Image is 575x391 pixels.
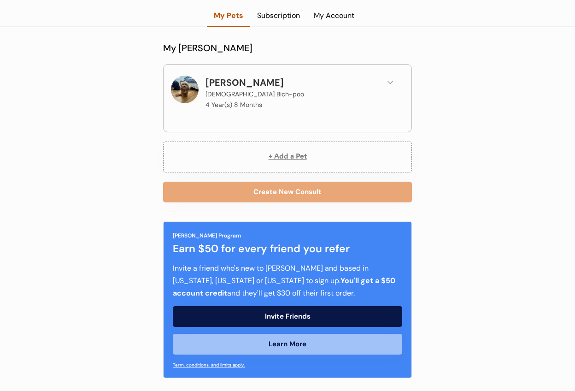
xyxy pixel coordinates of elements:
[173,241,402,257] div: Earn $50 for every friend you refer
[307,11,361,21] div: My Account
[250,11,307,21] div: Subscription
[205,89,304,99] div: [DEMOGRAPHIC_DATA] Bich-poo
[163,41,412,55] div: My [PERSON_NAME]
[163,142,412,172] button: + Add a Pet
[173,362,245,368] a: Term, conditions, and limits apply.
[205,101,262,108] p: 4 Year(s) 8 Months
[173,306,402,327] button: Invite Friends
[205,76,284,89] div: [PERSON_NAME]
[173,262,402,300] div: Invite a friend who's new to [PERSON_NAME] and based in [US_STATE], [US_STATE] or [US_STATE] to s...
[163,182,412,202] button: Create New Consult
[173,334,402,355] button: Learn More
[173,231,241,240] div: [PERSON_NAME] Program
[207,11,250,21] div: My Pets
[173,276,397,298] strong: You'll get a $50 account credit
